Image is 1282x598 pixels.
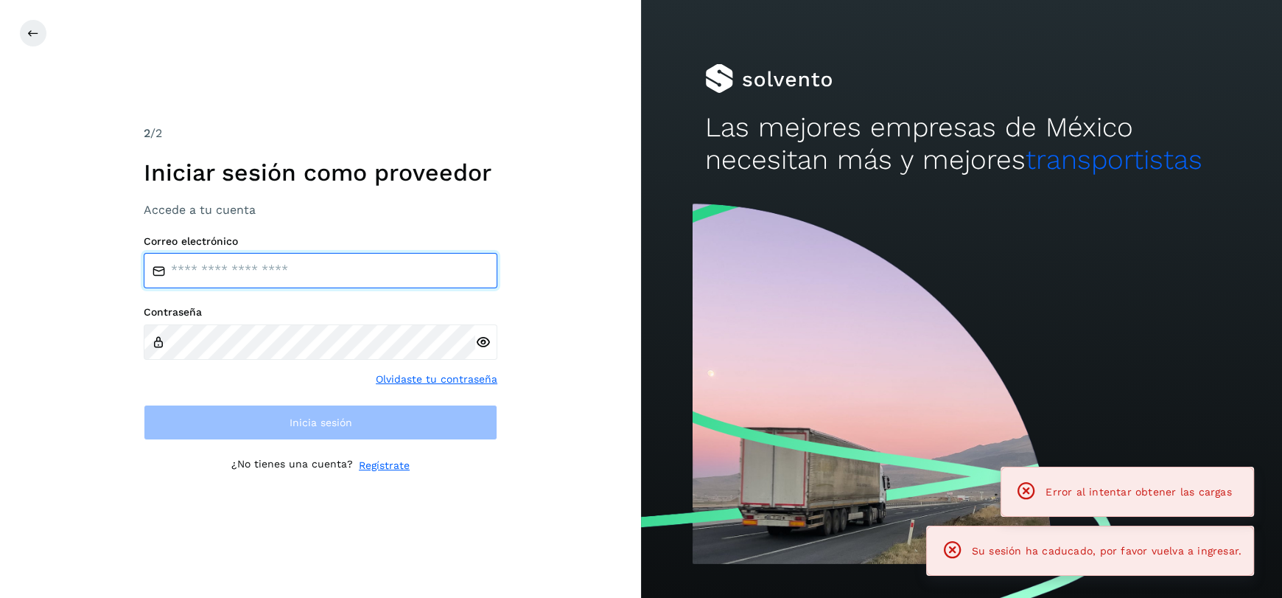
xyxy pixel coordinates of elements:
[1026,144,1202,175] span: transportistas
[144,405,497,440] button: Inicia sesión
[144,203,497,217] h3: Accede a tu cuenta
[144,306,497,319] label: Contraseña
[705,111,1218,177] h2: Las mejores empresas de México necesitan más y mejores
[376,372,497,387] a: Olvidaste tu contraseña
[1045,486,1231,498] span: Error al intentar obtener las cargas
[972,545,1241,557] span: Su sesión ha caducado, por favor vuelva a ingresar.
[144,159,497,187] h1: Iniciar sesión como proveedor
[359,458,410,473] a: Regístrate
[144,126,150,140] span: 2
[144,235,497,248] label: Correo electrónico
[231,458,353,473] p: ¿No tienes una cuenta?
[144,125,497,142] div: /2
[290,417,352,428] span: Inicia sesión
